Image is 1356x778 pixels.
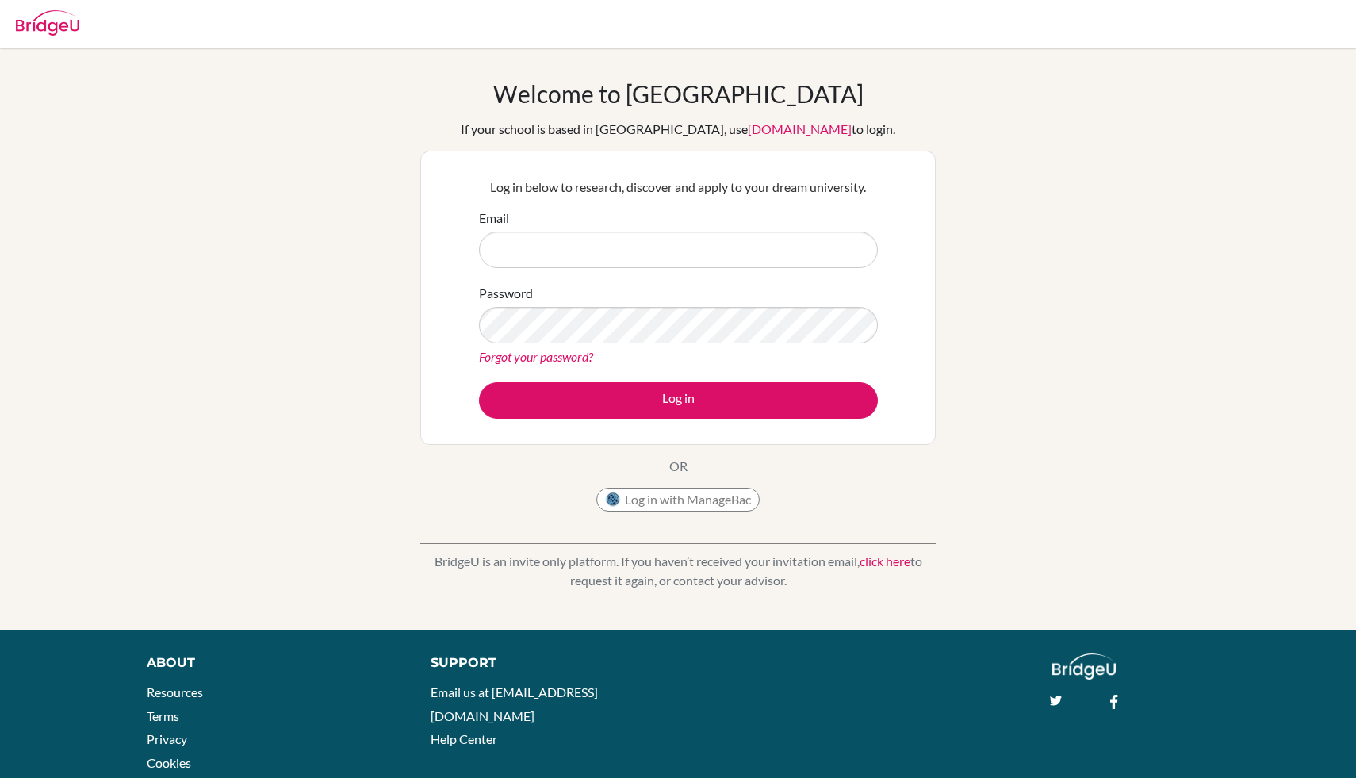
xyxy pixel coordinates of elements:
[479,178,878,197] p: Log in below to research, discover and apply to your dream university.
[860,554,910,569] a: click here
[669,457,688,476] p: OR
[147,684,203,699] a: Resources
[748,121,852,136] a: [DOMAIN_NAME]
[420,552,936,590] p: BridgeU is an invite only platform. If you haven’t received your invitation email, to request it ...
[493,79,864,108] h1: Welcome to [GEOGRAPHIC_DATA]
[147,731,187,746] a: Privacy
[461,120,895,139] div: If your school is based in [GEOGRAPHIC_DATA], use to login.
[596,488,760,512] button: Log in with ManageBac
[431,684,598,723] a: Email us at [EMAIL_ADDRESS][DOMAIN_NAME]
[147,708,179,723] a: Terms
[16,10,79,36] img: Bridge-U
[479,349,593,364] a: Forgot your password?
[1052,653,1117,680] img: logo_white@2x-f4f0deed5e89b7ecb1c2cc34c3e3d731f90f0f143d5ea2071677605dd97b5244.png
[479,209,509,228] label: Email
[147,755,191,770] a: Cookies
[479,382,878,419] button: Log in
[479,284,533,303] label: Password
[431,653,661,673] div: Support
[147,653,395,673] div: About
[431,731,497,746] a: Help Center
